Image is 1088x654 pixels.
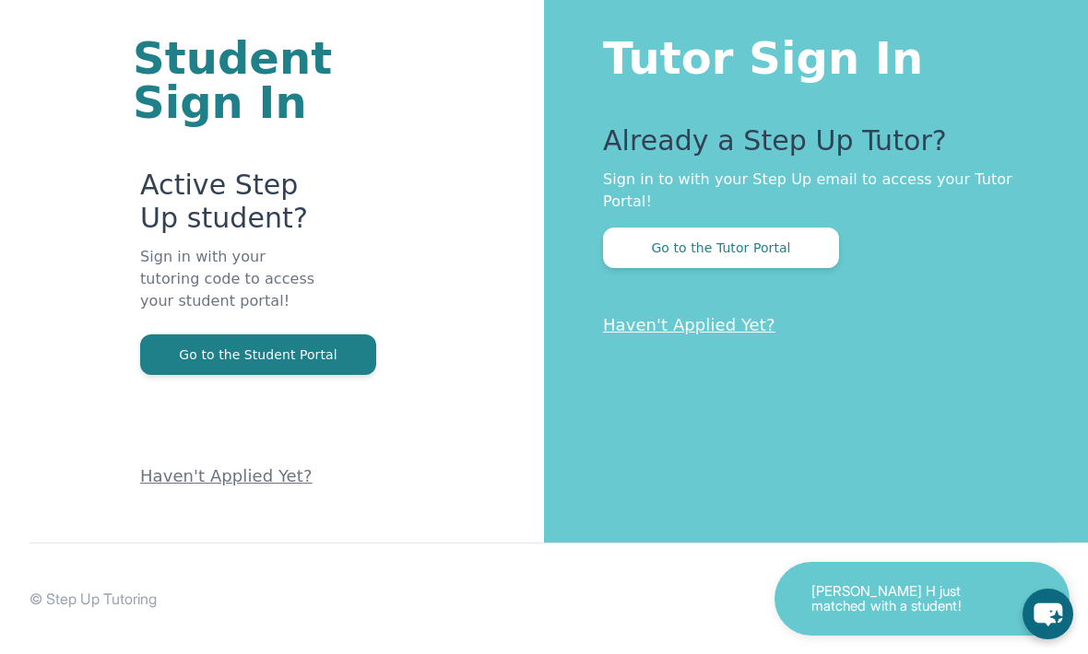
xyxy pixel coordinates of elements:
[603,29,1014,80] h1: Tutor Sign In
[140,345,376,363] a: Go to the Student Portal
[1023,589,1073,639] button: chat-button
[30,588,157,610] p: © Step Up Tutoring
[140,169,323,246] p: Active Step Up student?
[140,334,376,375] button: Go to the Student Portal
[603,169,1014,213] p: Sign in to with your Step Up email to access your Tutor Portal!
[133,36,323,124] h1: Student Sign In
[603,228,839,268] button: Go to the Tutor Portal
[603,315,775,334] a: Haven't Applied Yet?
[603,239,839,256] a: Go to the Tutor Portal
[811,584,996,614] p: [PERSON_NAME] H just matched with a student!
[140,466,313,485] a: Haven't Applied Yet?
[140,246,323,334] p: Sign in with your tutoring code to access your student portal!
[603,124,1014,169] p: Already a Step Up Tutor?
